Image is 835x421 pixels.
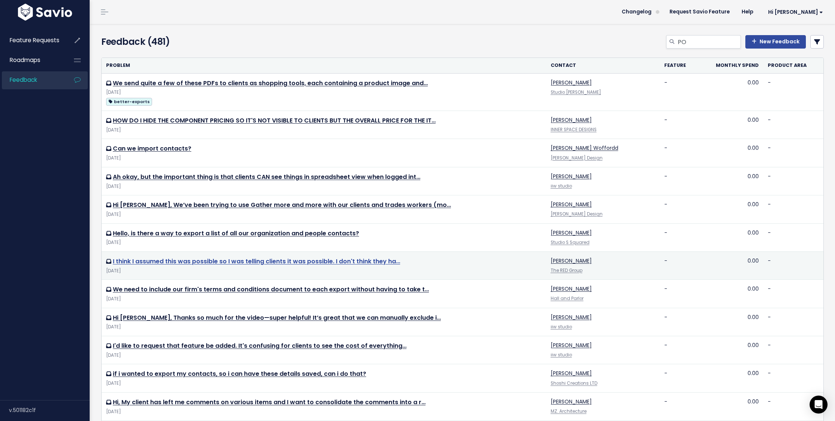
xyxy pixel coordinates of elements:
a: Hi, My client has left me comments on various items and I want to consolidate the comments into a r… [113,398,426,406]
td: - [763,280,823,308]
a: The RED Group [551,267,582,273]
a: MZ. Architecture [551,408,587,414]
a: [PERSON_NAME] [551,229,592,236]
a: Hall and Parlor [551,295,584,301]
a: [PERSON_NAME] [551,173,592,180]
td: 0.00 [698,392,764,420]
a: INNER SPACE DESIGNS [551,127,597,133]
div: Open Intercom Messenger [810,396,828,414]
td: - [763,251,823,279]
a: [PERSON_NAME] Woffordd [551,144,618,152]
td: - [763,223,823,251]
span: Changelog [622,9,652,15]
div: [DATE] [106,408,542,416]
a: [PERSON_NAME] [551,201,592,208]
th: Feature [660,58,698,73]
a: Feature Requests [2,32,62,49]
a: if i wanted to export my contacts, so i can have these details saved, can i do that? [113,369,366,378]
a: I think I assumed this was possible so I was telling clients it was possible. I don't think they ha… [113,257,400,266]
a: Studio S Squared [551,239,590,245]
a: We need to include our firm's terms and conditions document to each export without having to take t… [113,285,429,294]
td: 0.00 [698,111,764,139]
a: I'd like to request that feature be added. It's confusing for clients to see the cost of everything… [113,341,406,350]
a: Roadmaps [2,52,62,69]
a: [PERSON_NAME] [551,341,592,349]
a: [PERSON_NAME] [551,398,592,405]
img: logo-white.9d6f32f41409.svg [16,4,74,21]
td: - [660,336,698,364]
td: - [660,280,698,308]
div: [DATE] [106,126,542,134]
a: Can we import contacts? [113,144,191,153]
td: 0.00 [698,195,764,223]
a: better-exports [106,97,152,106]
th: Problem [102,58,546,73]
a: Help [736,6,759,18]
a: Shoshi Creations LTD [551,380,597,386]
th: Contact [546,58,660,73]
td: 0.00 [698,336,764,364]
a: Hi [PERSON_NAME] [759,6,829,18]
td: - [660,111,698,139]
a: HOW DO I HIDE THE COMPONENT PRICING SO IT'S NOT VISIBLE TO CLIENTS BUT THE OVERALL PRICE FOR THE IT… [113,116,436,125]
a: [PERSON_NAME] Design [551,211,603,217]
div: [DATE] [106,267,542,275]
td: - [763,111,823,139]
a: Hello, is there a way to export a list of all our organization and people contacts? [113,229,359,238]
a: Hi [PERSON_NAME], Thanks so much for the video—super helpful! It’s great that we can manually exc... [113,313,441,322]
div: [DATE] [106,352,542,359]
span: Feedback [10,76,37,84]
td: 0.00 [698,280,764,308]
td: 0.00 [698,364,764,392]
td: - [763,336,823,364]
span: Feature Requests [10,36,59,44]
a: Hi [PERSON_NAME], We’ve been trying to use Gather more and more with our clients and trades worke... [113,201,451,209]
a: [PERSON_NAME] [551,79,592,86]
span: Roadmaps [10,56,40,64]
a: Feedback [2,71,62,89]
a: [PERSON_NAME] [551,313,592,321]
td: - [660,392,698,420]
a: iiw studio [551,352,572,358]
a: [PERSON_NAME] Design [551,155,603,161]
div: [DATE] [106,380,542,387]
a: [PERSON_NAME] [551,116,592,124]
div: [DATE] [106,89,542,96]
td: - [763,167,823,195]
td: - [763,139,823,167]
td: - [763,392,823,420]
h4: Feedback (481) [101,35,335,49]
a: New Feedback [745,35,806,49]
a: [PERSON_NAME] [551,285,592,292]
a: We send quite a few of these PDFs to clients as shopping tools, each containing a product image and… [113,79,428,87]
td: - [763,364,823,392]
td: 0.00 [698,308,764,336]
a: [PERSON_NAME] [551,257,592,264]
div: [DATE] [106,183,542,191]
th: Product Area [763,58,823,73]
div: [DATE] [106,323,542,331]
td: 0.00 [698,251,764,279]
a: Request Savio Feature [664,6,736,18]
td: 0.00 [698,139,764,167]
td: - [660,308,698,336]
span: Hi [PERSON_NAME] [768,9,823,15]
td: 0.00 [698,73,764,111]
a: Studio [PERSON_NAME] [551,89,601,95]
td: - [660,251,698,279]
td: - [660,73,698,111]
div: [DATE] [106,211,542,219]
td: 0.00 [698,167,764,195]
input: Search feedback... [677,35,741,49]
td: - [660,364,698,392]
th: Monthly spend [698,58,764,73]
td: - [763,195,823,223]
td: - [660,223,698,251]
div: [DATE] [106,295,542,303]
td: - [660,139,698,167]
td: - [763,73,823,111]
div: [DATE] [106,154,542,162]
a: Ah okay, but the important thing is that clients CAN see things in spreadsheet view when logged int… [113,173,420,181]
a: iiw studio [551,324,572,330]
td: 0.00 [698,223,764,251]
